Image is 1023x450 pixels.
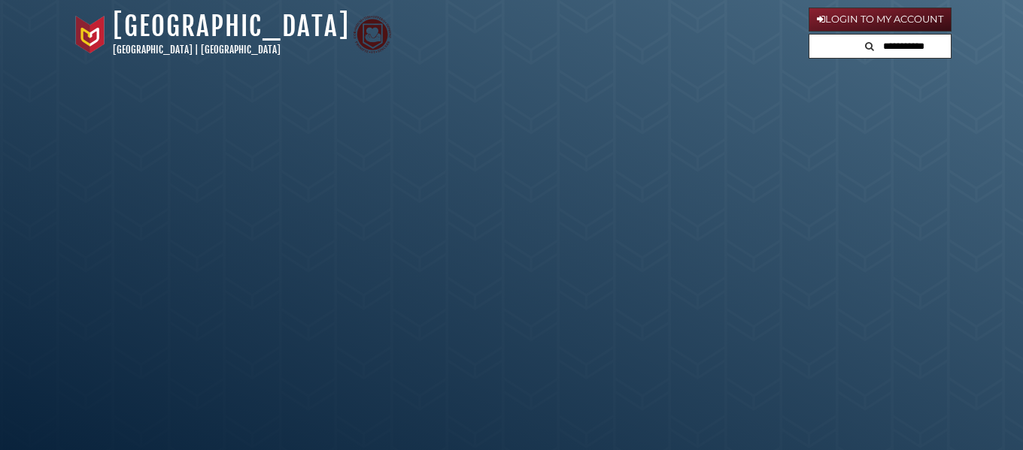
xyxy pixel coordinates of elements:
[861,35,879,55] button: Search
[195,44,199,56] span: |
[201,44,281,56] a: [GEOGRAPHIC_DATA]
[865,41,874,51] i: Search
[809,8,952,32] a: Login to My Account
[71,16,109,53] img: Calvin University
[113,10,350,43] a: [GEOGRAPHIC_DATA]
[113,44,193,56] a: [GEOGRAPHIC_DATA]
[354,16,391,53] img: Calvin Theological Seminary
